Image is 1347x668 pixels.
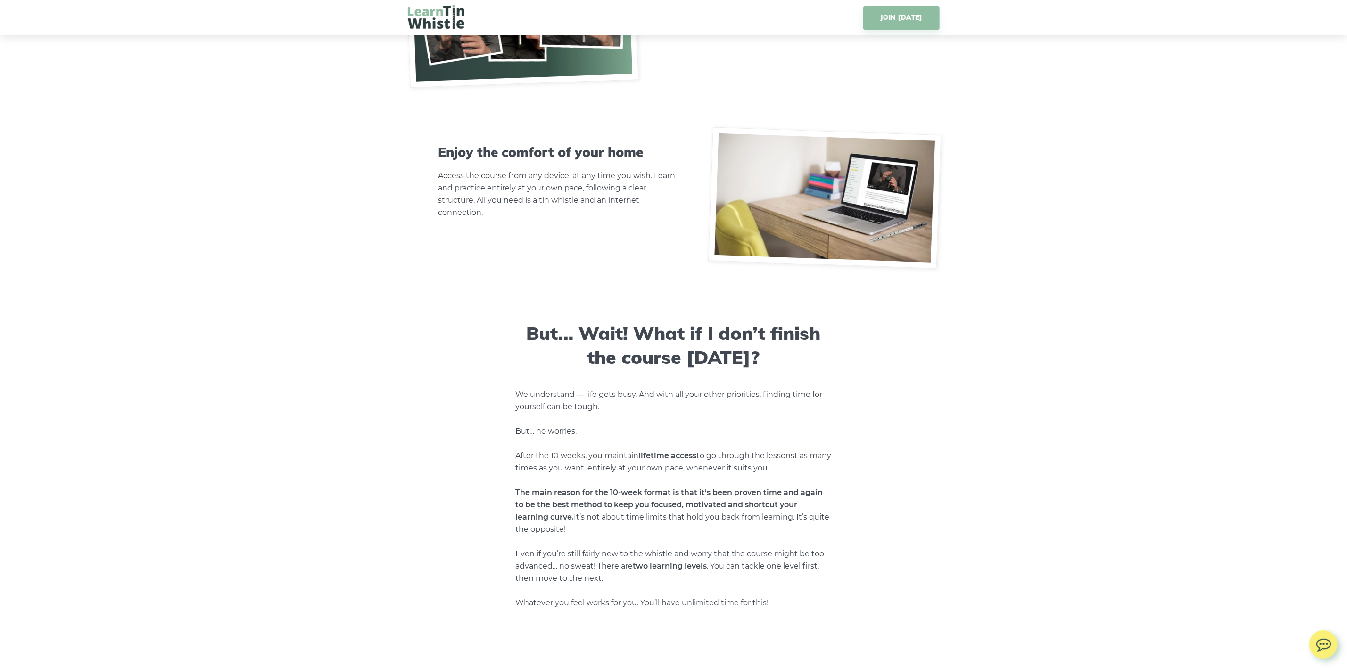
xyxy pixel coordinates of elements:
img: Tin Whistle Course - Learn at your own home [709,127,942,269]
h3: But… Wait! What if I don’t finish the course [DATE]? [516,322,832,369]
strong: two learning levels [633,561,707,570]
strong: The main reason for the 10-week format is that it’s been proven time and again to be the best met... [516,488,823,521]
h3: Enjoy the comfort of your home [438,144,680,160]
img: LearnTinWhistle.com [408,5,464,29]
img: chat.svg [1309,630,1338,654]
strong: lifetime access [639,451,697,460]
a: JOIN [DATE] [863,6,939,30]
p: Access the course from any device, at any time you wish. Learn and practice entirely at your own ... [438,170,680,219]
p: We understand — life gets busy. And with all your other priorities, finding time for yourself can... [516,388,832,609]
